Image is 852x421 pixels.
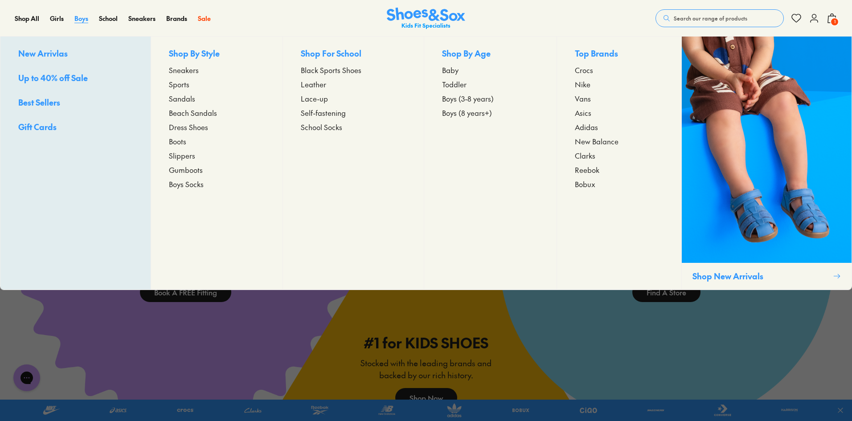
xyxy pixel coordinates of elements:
[169,79,189,90] span: Sports
[166,14,187,23] a: Brands
[674,14,747,22] span: Search our range of products
[301,107,346,118] span: Self-fastening
[128,14,156,23] a: Sneakers
[575,107,664,118] a: Asics
[301,93,406,104] a: Lace-up
[442,47,539,61] p: Shop By Age
[301,65,361,75] span: Black Sports Shoes
[575,164,664,175] a: Reebok
[99,14,118,23] a: School
[169,164,265,175] a: Gumboots
[169,136,265,147] a: Boots
[575,65,593,75] span: Crocs
[169,107,265,118] a: Beach Sandals
[301,79,406,90] a: Leather
[301,122,406,132] a: School Socks
[301,47,406,61] p: Shop For School
[301,107,406,118] a: Self-fastening
[575,179,664,189] a: Bobux
[169,65,265,75] a: Sneakers
[442,107,492,118] span: Boys (8 years+)
[575,150,664,161] a: Clarks
[347,357,504,381] p: Stocked with the leading brands and backed by our rich history.
[198,14,211,23] a: Sale
[575,47,664,61] p: Top Brands
[301,65,406,75] a: Black Sports Shoes
[442,93,494,104] span: Boys (3-8 years)
[169,164,203,175] span: Gumboots
[395,388,457,408] a: Shop Now
[169,65,199,75] span: Sneakers
[692,270,829,282] p: Shop New Arrivals
[442,65,539,75] a: Baby
[575,136,619,147] span: New Balance
[169,79,265,90] a: Sports
[18,97,60,108] span: Best Sellers
[682,37,852,263] img: SNS_WEBASSETS_CollectionHero_ShopBoys_1280x1600_2.png
[827,8,837,28] button: 1
[632,282,700,302] a: Find A Store
[18,48,68,59] span: New Arrivlas
[575,93,591,104] span: Vans
[575,122,664,132] a: Adidas
[681,37,852,290] a: Shop New Arrivals
[442,107,539,118] a: Boys (8 years+)
[442,93,539,104] a: Boys (3-8 years)
[387,8,465,29] img: SNS_Logo_Responsive.svg
[301,122,342,132] span: School Socks
[575,164,599,175] span: Reebok
[655,9,784,27] button: Search our range of products
[140,282,231,302] a: Book A FREE Fitting
[169,150,195,161] span: Slippers
[169,93,195,104] span: Sandals
[575,107,591,118] span: Asics
[442,79,539,90] a: Toddler
[169,179,204,189] span: Boys Socks
[169,122,208,132] span: Dress Shoes
[364,335,488,350] h2: #1 for KIDS SHOES
[169,47,265,61] p: Shop By Style
[575,150,595,161] span: Clarks
[442,65,459,75] span: Baby
[169,107,217,118] span: Beach Sandals
[301,79,326,90] span: Leather
[169,122,265,132] a: Dress Shoes
[575,79,590,90] span: Nike
[9,361,45,394] iframe: Gorgias live chat messenger
[169,150,265,161] a: Slippers
[169,136,186,147] span: Boots
[18,72,133,86] a: Up to 40% off Sale
[575,179,595,189] span: Bobux
[169,179,265,189] a: Boys Socks
[442,79,467,90] span: Toddler
[18,96,133,110] a: Best Sellers
[575,79,664,90] a: Nike
[18,121,133,135] a: Gift Cards
[575,136,664,147] a: New Balance
[301,93,328,104] span: Lace-up
[18,72,88,83] span: Up to 40% off Sale
[575,93,664,104] a: Vans
[18,47,133,61] a: New Arrivlas
[74,14,88,23] a: Boys
[387,8,465,29] a: Shoes & Sox
[50,14,64,23] a: Girls
[18,121,57,132] span: Gift Cards
[575,65,664,75] a: Crocs
[15,14,39,23] a: Shop All
[169,93,265,104] a: Sandals
[830,17,839,26] span: 1
[575,122,598,132] span: Adidas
